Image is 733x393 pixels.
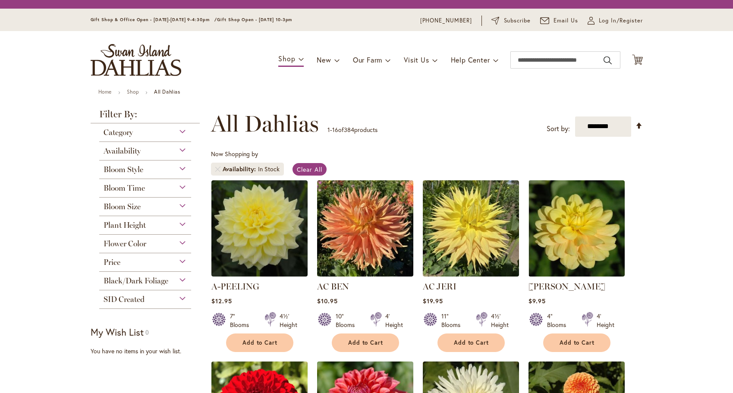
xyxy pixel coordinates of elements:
a: Home [98,88,112,95]
span: Price [104,258,120,267]
div: 4" Blooms [547,312,571,329]
span: Add to Cart [560,339,595,346]
a: Log In/Register [588,16,643,25]
span: Bloom Style [104,165,143,174]
div: 4' Height [385,312,403,329]
span: $12.95 [211,297,232,305]
a: Clear All [293,163,327,176]
a: AC JERI [423,281,456,292]
img: AHOY MATEY [529,180,625,277]
span: $10.95 [317,297,338,305]
span: Clear All [297,165,322,173]
div: You have no items in your wish list. [91,347,206,355]
a: Subscribe [491,16,531,25]
span: Help Center [451,55,490,64]
span: 384 [344,126,354,134]
span: Black/Dark Foliage [104,276,168,286]
a: A-PEELING [211,281,259,292]
span: Our Farm [353,55,382,64]
a: AC BEN [317,270,413,278]
a: Shop [127,88,139,95]
span: Gift Shop & Office Open - [DATE]-[DATE] 9-4:30pm / [91,17,217,22]
span: Bloom Time [104,183,145,193]
span: All Dahlias [211,111,319,137]
div: 7" Blooms [230,312,254,329]
a: [PERSON_NAME] [529,281,605,292]
div: 4' Height [597,312,614,329]
span: $9.95 [529,297,546,305]
button: Add to Cart [543,333,610,352]
span: Shop [278,54,295,63]
span: Visit Us [404,55,429,64]
p: - of products [327,123,378,137]
strong: All Dahlias [154,88,180,95]
span: Flower Color [104,239,146,248]
span: New [317,55,331,64]
button: Search [604,53,611,67]
span: Category [104,128,133,137]
a: Email Us [540,16,578,25]
a: store logo [91,44,181,76]
a: AC Jeri [423,270,519,278]
button: Add to Cart [226,333,293,352]
label: Sort by: [547,121,570,137]
span: Gift Shop Open - [DATE] 10-3pm [217,17,292,22]
span: 16 [332,126,338,134]
div: 10" Blooms [336,312,360,329]
a: AC BEN [317,281,349,292]
div: In Stock [258,165,280,173]
a: Remove Availability In Stock [215,167,220,172]
button: Add to Cart [332,333,399,352]
span: Log In/Register [599,16,643,25]
span: Availability [223,165,258,173]
span: Plant Height [104,220,146,230]
div: 11" Blooms [441,312,466,329]
div: 4½' Height [280,312,297,329]
a: AHOY MATEY [529,270,625,278]
strong: Filter By: [91,110,200,123]
img: AC BEN [317,180,413,277]
span: Add to Cart [242,339,278,346]
span: Add to Cart [454,339,489,346]
a: [PHONE_NUMBER] [420,16,472,25]
span: Add to Cart [348,339,384,346]
span: $19.95 [423,297,443,305]
button: Add to Cart [437,333,505,352]
img: A-Peeling [211,180,308,277]
a: A-Peeling [211,270,308,278]
span: Bloom Size [104,202,141,211]
strong: My Wish List [91,326,144,338]
span: 1 [327,126,330,134]
span: SID Created [104,295,145,304]
span: Now Shopping by [211,150,258,158]
span: Subscribe [504,16,531,25]
span: Availability [104,146,141,156]
div: 4½' Height [491,312,509,329]
span: Email Us [554,16,578,25]
img: AC Jeri [423,180,519,277]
